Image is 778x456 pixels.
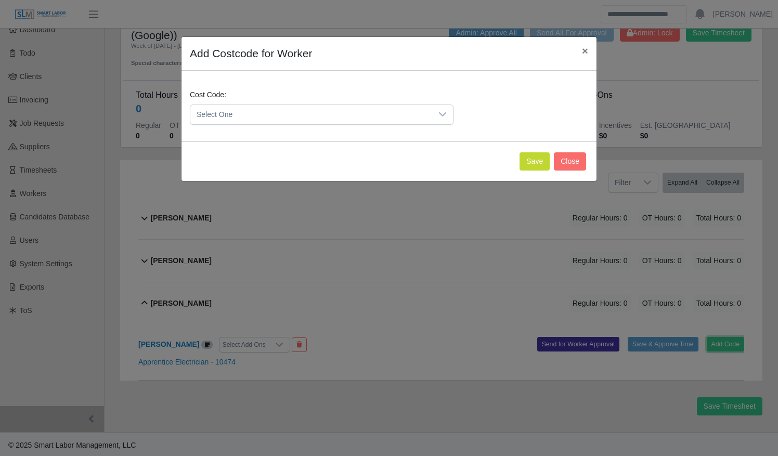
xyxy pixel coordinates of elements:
[190,105,432,124] span: Select One
[582,45,588,57] span: ×
[554,152,586,171] button: Close
[190,45,312,62] h4: Add Costcode for Worker
[190,89,226,100] label: Cost Code:
[520,152,550,171] button: Save
[574,37,597,64] button: Close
